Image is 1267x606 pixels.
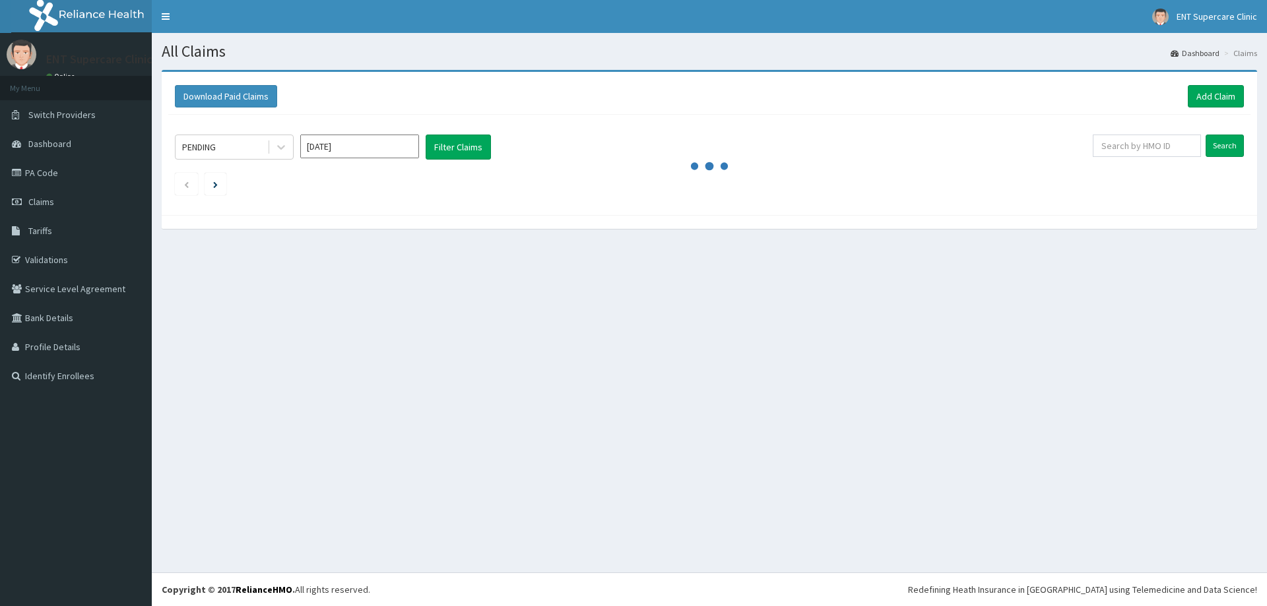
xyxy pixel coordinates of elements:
h1: All Claims [162,43,1257,60]
a: Previous page [183,178,189,190]
span: Claims [28,196,54,208]
strong: Copyright © 2017 . [162,584,295,595]
svg: audio-loading [690,146,729,186]
div: Redefining Heath Insurance in [GEOGRAPHIC_DATA] using Telemedicine and Data Science! [908,583,1257,596]
button: Filter Claims [426,135,491,160]
input: Search by HMO ID [1093,135,1201,157]
button: Download Paid Claims [175,85,277,107]
span: Tariffs [28,225,52,237]
div: PENDING [182,140,216,154]
input: Select Month and Year [300,135,419,158]
a: RelianceHMO [236,584,292,595]
img: User Image [7,40,36,69]
span: ENT Supercare Clinic [1177,11,1257,22]
input: Search [1206,135,1244,157]
li: Claims [1221,47,1257,59]
p: ENT Supercare Clinic [46,53,152,65]
a: Add Claim [1188,85,1244,107]
a: Next page [213,178,218,190]
a: Online [46,72,78,81]
img: User Image [1152,9,1169,25]
a: Dashboard [1171,47,1219,59]
span: Dashboard [28,138,71,150]
footer: All rights reserved. [152,572,1267,606]
span: Switch Providers [28,109,96,121]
